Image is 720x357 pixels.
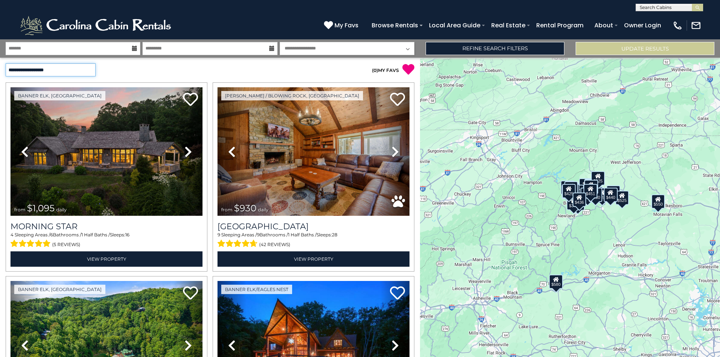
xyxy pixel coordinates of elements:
img: phone-regular-white.png [672,20,683,31]
span: daily [56,207,67,212]
a: Add to favorites [183,92,198,108]
div: Sleeping Areas / Bathrooms / Sleeps: [217,232,409,249]
a: Add to favorites [390,285,405,302]
a: Banner Elk, [GEOGRAPHIC_DATA] [14,91,105,100]
a: Add to favorites [390,92,405,108]
span: ( ) [372,67,378,73]
a: Morning Star [10,221,202,232]
img: thumbnail_163277208.jpeg [217,87,409,216]
div: $550 [651,194,665,208]
div: $436 [573,192,586,206]
a: Owner Login [620,19,665,32]
img: mail-regular-white.png [691,20,701,31]
a: View Property [10,251,202,267]
div: $425 [562,184,576,198]
div: $451 [583,184,597,198]
img: thumbnail_163276265.jpeg [10,87,202,216]
span: (42 reviews) [259,240,290,249]
span: My Favs [334,21,358,30]
a: Banner Elk, [GEOGRAPHIC_DATA] [14,285,105,294]
span: 9 [217,232,220,238]
span: 1 Half Baths / [81,232,110,238]
div: $440 [604,187,617,202]
div: $375 [567,196,580,210]
span: 0 [373,67,376,73]
span: (5 reviews) [52,240,80,249]
div: $695 [595,188,609,202]
img: White-1-2.png [19,14,174,37]
div: $930 [606,185,620,200]
div: $525 [591,171,604,185]
span: 4 [10,232,13,238]
a: Banner Elk/Eagles Nest [221,285,292,294]
span: daily [258,207,268,212]
span: from [14,207,25,212]
div: $485 [580,188,594,202]
a: About [591,19,617,32]
span: 9 [257,232,259,238]
div: $425 [564,181,578,195]
div: $500 [571,196,584,210]
a: Local Area Guide [425,19,484,32]
div: $580 [549,274,562,288]
span: 6 [50,232,53,238]
a: [PERSON_NAME] / Blowing Rock, [GEOGRAPHIC_DATA] [221,91,363,100]
button: Update Results [576,42,714,55]
div: $635 [579,178,592,193]
div: Sleeping Areas / Bathrooms / Sleeps: [10,232,202,249]
a: View Property [217,251,409,267]
div: $460 [584,180,598,194]
div: $480 [589,187,602,202]
span: $930 [234,203,256,214]
span: $1,095 [27,203,55,214]
a: My Favs [324,21,360,30]
a: Refine Search Filters [426,42,564,55]
a: Real Estate [487,19,529,32]
a: Rental Program [532,19,587,32]
a: [GEOGRAPHIC_DATA] [217,221,409,232]
div: $525 [615,191,629,205]
a: (0)MY FAVS [372,67,399,73]
span: from [221,207,232,212]
a: Add to favorites [183,285,198,302]
span: 16 [125,232,129,238]
div: $720 [561,181,574,195]
span: 28 [332,232,337,238]
h3: Appalachian Mountain Lodge [217,221,409,232]
span: 1 Half Baths / [288,232,316,238]
a: Browse Rentals [368,19,422,32]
